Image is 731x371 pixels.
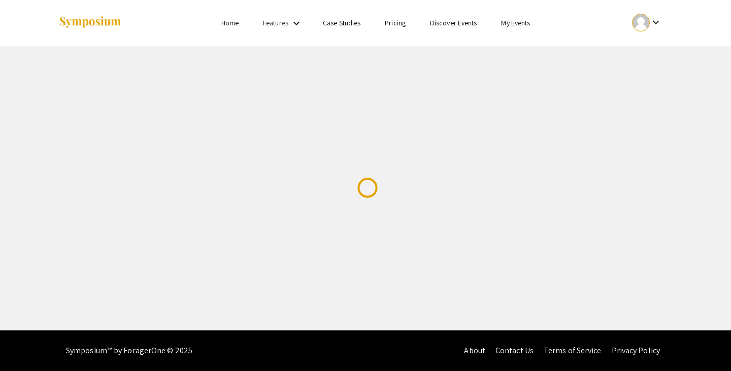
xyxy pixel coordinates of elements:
[58,16,122,29] img: Symposium by ForagerOne
[323,18,360,27] a: Case Studies
[501,18,530,27] a: My Events
[221,18,239,27] a: Home
[430,18,477,27] a: Discover Events
[263,18,288,27] a: Features
[621,11,673,34] button: Expand account dropdown
[290,17,303,29] mat-icon: Expand Features list
[385,18,406,27] a: Pricing
[650,16,662,28] mat-icon: Expand account dropdown
[688,325,723,363] iframe: Chat
[612,345,660,356] a: Privacy Policy
[66,330,192,371] div: Symposium™ by ForagerOne © 2025
[464,345,485,356] a: About
[544,345,602,356] a: Terms of Service
[495,345,534,356] a: Contact Us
